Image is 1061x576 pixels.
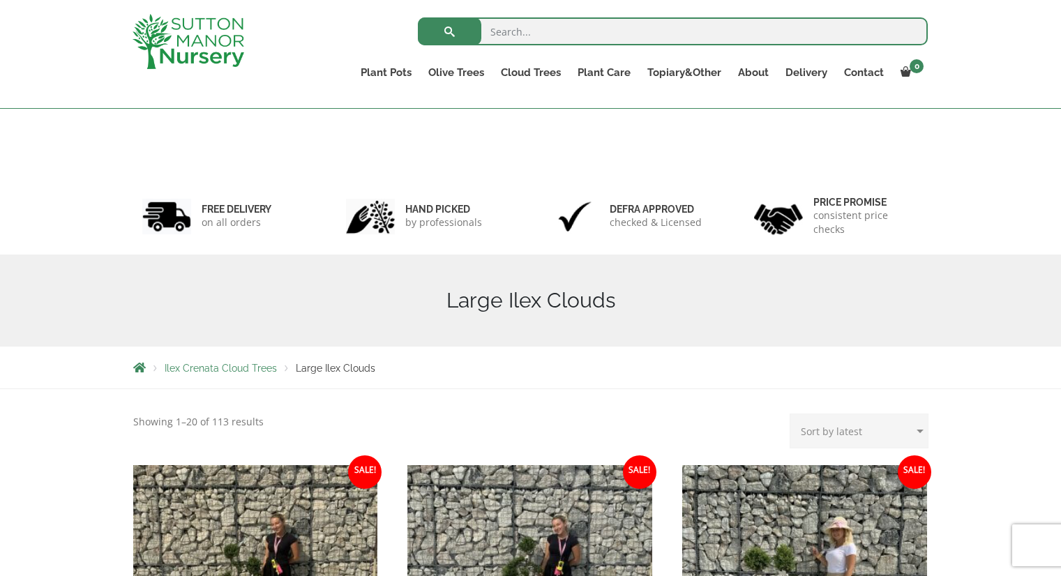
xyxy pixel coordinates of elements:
[352,63,420,82] a: Plant Pots
[348,455,382,489] span: Sale!
[405,203,482,215] h6: hand picked
[610,203,702,215] h6: Defra approved
[405,215,482,229] p: by professionals
[133,14,244,69] img: logo
[623,455,656,489] span: Sale!
[550,199,599,234] img: 3.jpg
[202,203,271,215] h6: FREE DELIVERY
[730,63,777,82] a: About
[492,63,569,82] a: Cloud Trees
[777,63,836,82] a: Delivery
[133,362,928,373] nav: Breadcrumbs
[754,195,803,238] img: 4.jpg
[142,199,191,234] img: 1.jpg
[420,63,492,82] a: Olive Trees
[202,215,271,229] p: on all orders
[569,63,639,82] a: Plant Care
[296,363,375,374] span: Large Ilex Clouds
[836,63,892,82] a: Contact
[910,59,924,73] span: 0
[418,17,928,45] input: Search...
[639,63,730,82] a: Topiary&Other
[165,363,277,374] a: Ilex Crenata Cloud Trees
[898,455,931,489] span: Sale!
[892,63,928,82] a: 0
[133,414,264,430] p: Showing 1–20 of 113 results
[133,288,928,313] h1: Large Ilex Clouds
[813,209,919,236] p: consistent price checks
[813,196,919,209] h6: Price promise
[610,215,702,229] p: checked & Licensed
[346,199,395,234] img: 2.jpg
[790,414,928,448] select: Shop order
